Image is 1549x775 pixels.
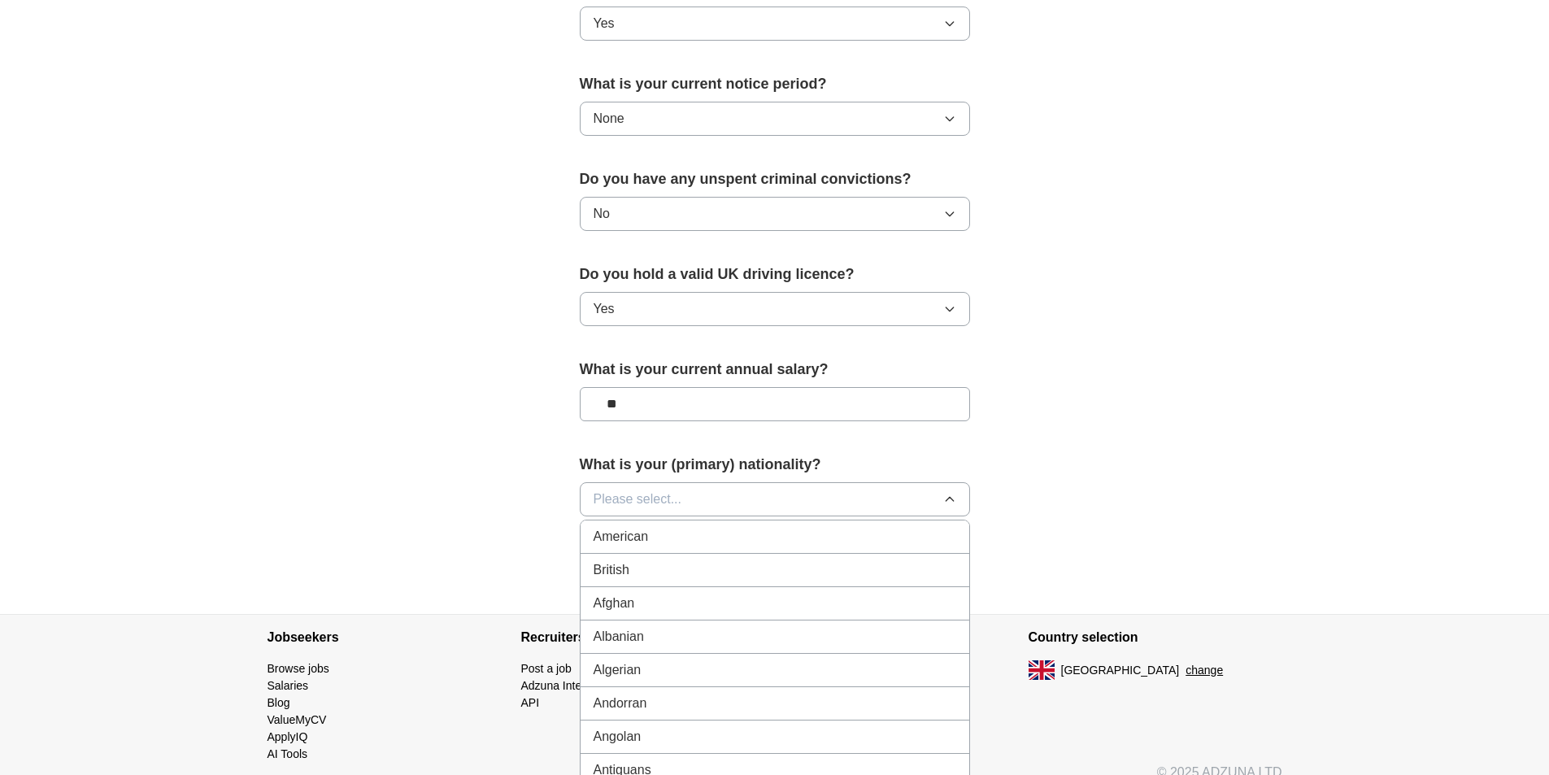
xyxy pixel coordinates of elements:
span: Yes [594,14,615,33]
span: No [594,204,610,224]
span: None [594,109,624,128]
a: ValueMyCV [268,713,327,726]
button: Please select... [580,482,970,516]
a: API [521,696,540,709]
a: Salaries [268,679,309,692]
span: Afghan [594,594,635,613]
span: Andorran [594,694,647,713]
a: AI Tools [268,747,308,760]
button: change [1186,662,1223,679]
button: Yes [580,7,970,41]
button: No [580,197,970,231]
button: Yes [580,292,970,326]
a: Browse jobs [268,662,329,675]
span: Algerian [594,660,642,680]
span: Albanian [594,627,644,647]
a: Adzuna Intelligence [521,679,620,692]
label: What is your current notice period? [580,73,970,95]
label: What is your current annual salary? [580,359,970,381]
a: Post a job [521,662,572,675]
button: None [580,102,970,136]
label: Do you hold a valid UK driving licence? [580,263,970,285]
span: Angolan [594,727,642,747]
a: ApplyIQ [268,730,308,743]
span: [GEOGRAPHIC_DATA] [1061,662,1180,679]
span: British [594,560,629,580]
img: UK flag [1029,660,1055,680]
span: Please select... [594,490,682,509]
a: Blog [268,696,290,709]
span: Yes [594,299,615,319]
label: What is your (primary) nationality? [580,454,970,476]
h4: Country selection [1029,615,1282,660]
span: American [594,527,649,546]
label: Do you have any unspent criminal convictions? [580,168,970,190]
